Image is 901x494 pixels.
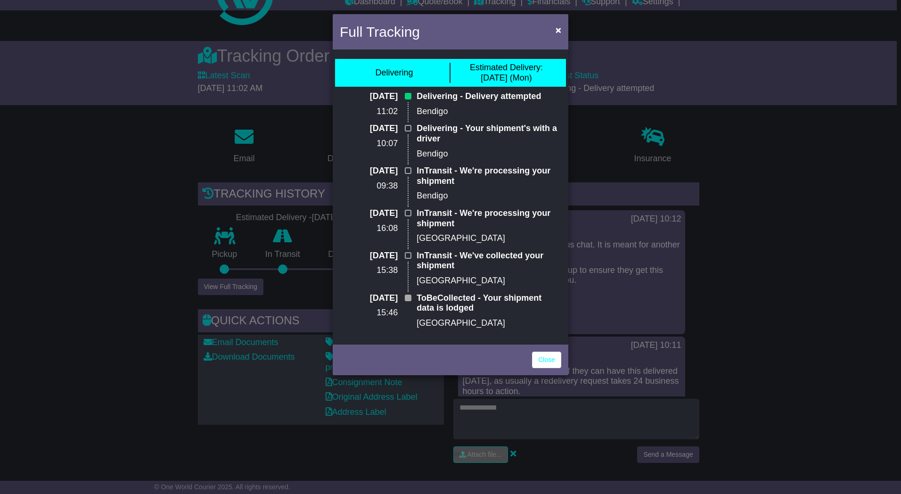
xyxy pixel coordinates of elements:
[340,139,398,149] p: 10:07
[417,251,561,271] p: InTransit - We've collected your shipment
[417,166,561,186] p: InTransit - We're processing your shipment
[340,293,398,304] p: [DATE]
[340,107,398,117] p: 11:02
[417,191,561,201] p: Bendigo
[340,21,420,42] h4: Full Tracking
[556,25,561,35] span: ×
[417,91,561,102] p: Delivering - Delivery attempted
[340,251,398,261] p: [DATE]
[470,63,543,83] div: [DATE] (Mon)
[551,20,566,40] button: Close
[340,91,398,102] p: [DATE]
[340,181,398,191] p: 09:38
[470,63,543,72] span: Estimated Delivery:
[417,233,561,244] p: [GEOGRAPHIC_DATA]
[417,123,561,144] p: Delivering - Your shipment's with a driver
[340,123,398,134] p: [DATE]
[417,107,561,117] p: Bendigo
[417,318,561,329] p: [GEOGRAPHIC_DATA]
[340,308,398,318] p: 15:46
[340,265,398,276] p: 15:38
[340,208,398,219] p: [DATE]
[417,293,561,313] p: ToBeCollected - Your shipment data is lodged
[375,68,413,78] div: Delivering
[340,223,398,234] p: 16:08
[417,149,561,159] p: Bendigo
[417,208,561,229] p: InTransit - We're processing your shipment
[532,352,561,368] a: Close
[417,276,561,286] p: [GEOGRAPHIC_DATA]
[340,166,398,176] p: [DATE]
